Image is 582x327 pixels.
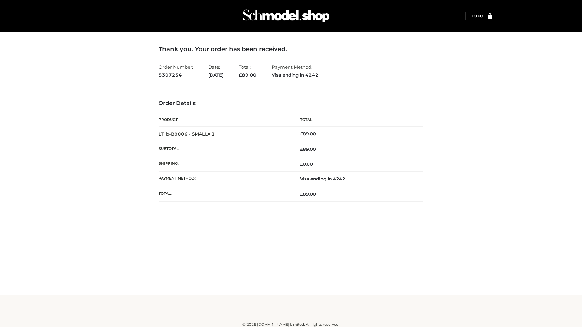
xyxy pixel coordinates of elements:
[272,62,319,80] li: Payment Method:
[159,157,291,172] th: Shipping:
[291,113,423,127] th: Total
[208,131,215,137] strong: × 1
[159,45,423,53] h3: Thank you. Your order has been received.
[300,131,316,137] bdi: 89.00
[159,113,291,127] th: Product
[300,161,313,167] bdi: 0.00
[472,14,474,18] span: £
[300,191,303,197] span: £
[159,187,291,201] th: Total:
[300,191,316,197] span: 89.00
[208,71,224,79] strong: [DATE]
[272,71,319,79] strong: Visa ending in 4242
[208,62,224,80] li: Date:
[239,62,256,80] li: Total:
[291,172,423,187] td: Visa ending in 4242
[472,14,483,18] a: £0.00
[159,71,193,79] strong: 5307234
[239,72,256,78] span: 89.00
[300,161,303,167] span: £
[159,131,215,137] strong: LT_b-B0006 - SMALL
[241,4,332,28] img: Schmodel Admin 964
[300,147,303,152] span: £
[300,131,303,137] span: £
[239,72,242,78] span: £
[159,62,193,80] li: Order Number:
[300,147,316,152] span: 89.00
[159,100,423,107] h3: Order Details
[472,14,483,18] bdi: 0.00
[159,172,291,187] th: Payment method:
[159,142,291,157] th: Subtotal:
